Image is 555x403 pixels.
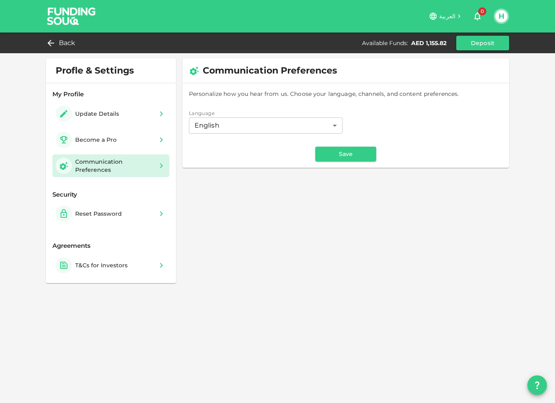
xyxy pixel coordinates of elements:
div: preferedLanguage [189,117,343,134]
div: My Profile [52,90,169,99]
button: 0 [469,8,486,24]
button: H [495,10,507,22]
span: العربية [439,13,455,20]
span: Back [59,37,76,49]
div: Available Funds : [362,39,408,47]
span: 0 [478,7,486,15]
div: Security [52,190,169,199]
button: question [527,375,547,395]
div: T&Cs for Investors [75,261,128,269]
button: Deposit [456,36,509,50]
div: AED 1,155.82 [411,39,447,47]
div: Communication Preferences [75,158,153,174]
button: Save [315,147,376,161]
div: Agreements [52,241,169,251]
span: Language [189,110,215,116]
span: Personalize how you hear from us. Choose your language, channels, and content preferences. [189,90,503,98]
div: Become a Pro [75,136,117,144]
div: Update Details [75,110,119,118]
div: Reset Password [75,210,122,218]
span: Communication Preferences [203,65,337,76]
